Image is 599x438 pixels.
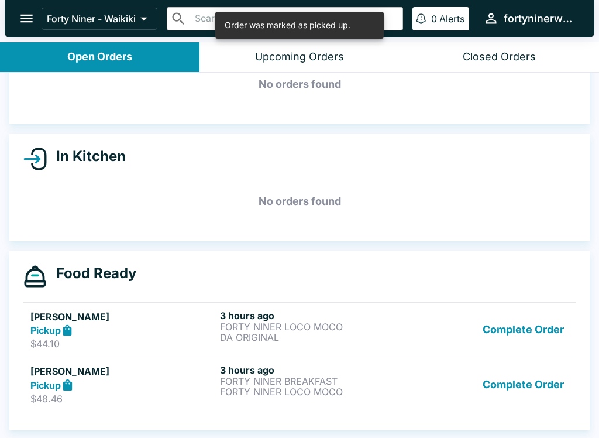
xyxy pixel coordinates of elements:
div: Open Orders [67,50,132,64]
h4: In Kitchen [47,148,126,165]
h5: [PERSON_NAME] [30,364,215,378]
p: $48.46 [30,393,215,405]
div: Closed Orders [463,50,536,64]
strong: Pickup [30,324,61,336]
div: Upcoming Orders [255,50,344,64]
div: fortyninerwaikiki [504,12,576,26]
a: [PERSON_NAME]Pickup$48.463 hours agoFORTY NINER BREAKFASTFORTY NINER LOCO MOCOComplete Order [23,357,576,412]
button: open drawer [12,4,42,33]
p: 0 [431,13,437,25]
div: Order was marked as picked up. [225,15,350,35]
p: FORTY NINER LOCO MOCO [220,321,405,332]
p: $44.10 [30,338,215,350]
button: Complete Order [478,364,569,405]
h5: No orders found [23,180,576,223]
p: FORTY NINER LOCO MOCO [220,386,405,397]
button: fortyninerwaikiki [478,6,580,31]
button: Forty Niner - Waikiki [42,8,157,30]
h6: 3 hours ago [220,364,405,376]
h6: 3 hours ago [220,310,405,321]
p: Forty Niner - Waikiki [47,13,136,25]
p: Alerts [439,13,464,25]
strong: Pickup [30,379,61,391]
p: DA ORIGINAL [220,332,405,343]
h5: [PERSON_NAME] [30,310,215,324]
input: Search orders by name or phone number [191,11,398,27]
h4: Food Ready [47,265,136,282]
h5: No orders found [23,63,576,105]
a: [PERSON_NAME]Pickup$44.103 hours agoFORTY NINER LOCO MOCODA ORIGINALComplete Order [23,302,576,357]
p: FORTY NINER BREAKFAST [220,376,405,386]
button: Complete Order [478,310,569,350]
